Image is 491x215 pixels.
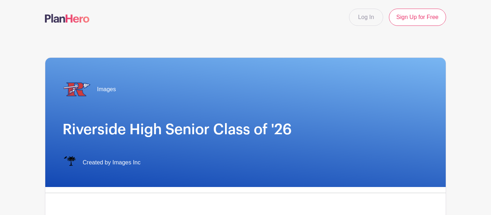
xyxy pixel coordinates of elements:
[83,158,141,167] span: Created by Images Inc
[97,85,116,94] span: Images
[63,121,428,138] h1: Riverside High Senior Class of '26
[45,14,90,23] img: logo-507f7623f17ff9eddc593b1ce0a138ce2505c220e1c5a4e2b4648c50719b7d32.svg
[63,75,91,104] img: riverside%20transp..png
[63,155,77,170] img: IMAGES%20logo%20transparenT%20PNG%20s.png
[349,9,383,26] a: Log In
[389,9,446,26] a: Sign Up for Free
